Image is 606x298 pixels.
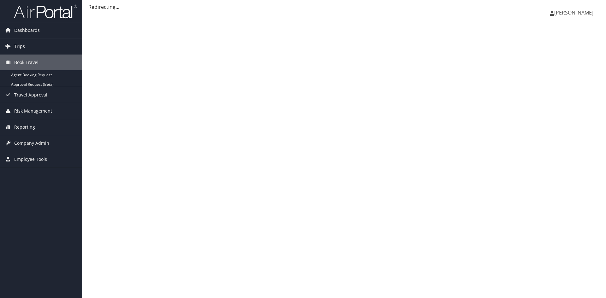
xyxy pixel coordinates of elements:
span: Trips [14,38,25,54]
span: Employee Tools [14,151,47,167]
span: Travel Approval [14,87,47,103]
span: Dashboards [14,22,40,38]
div: Redirecting... [88,3,600,11]
span: [PERSON_NAME] [554,9,593,16]
img: airportal-logo.png [14,4,77,19]
a: [PERSON_NAME] [550,3,600,22]
span: Risk Management [14,103,52,119]
span: Book Travel [14,55,39,70]
span: Company Admin [14,135,49,151]
span: Reporting [14,119,35,135]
